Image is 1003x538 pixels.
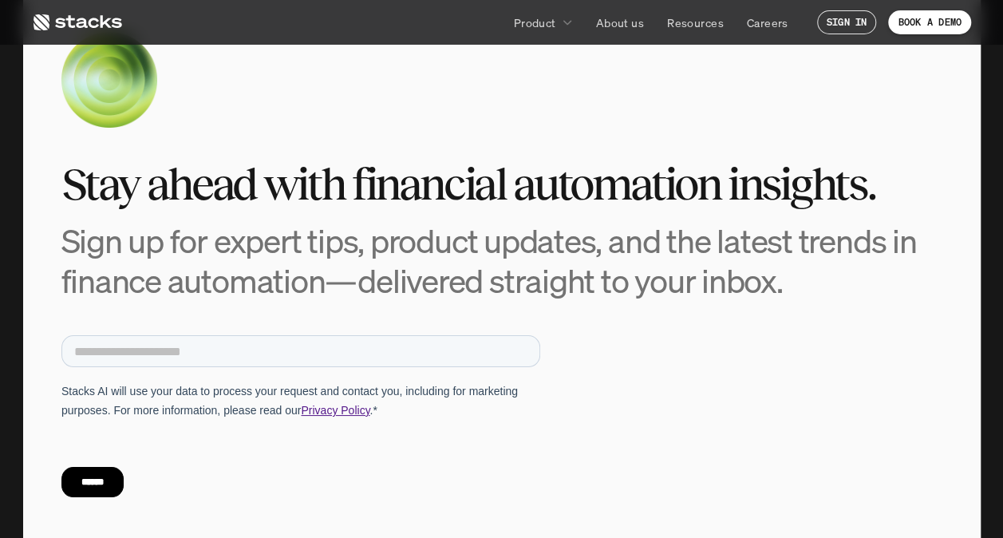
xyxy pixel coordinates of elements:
[737,8,798,37] a: Careers
[747,14,788,31] p: Careers
[514,14,556,31] p: Product
[827,17,867,28] p: SIGN IN
[817,10,877,34] a: SIGN IN
[888,10,971,34] a: BOOK A DEMO
[898,17,962,28] p: BOOK A DEMO
[61,332,540,524] iframe: Form 0
[586,8,654,37] a: About us
[61,160,942,209] h2: Stay ahead with financial automation insights.
[596,14,644,31] p: About us
[61,221,942,299] h3: Sign up for expert tips, product updates, and the latest trends in finance automation—delivered s...
[657,8,733,37] a: Resources
[667,14,724,31] p: Resources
